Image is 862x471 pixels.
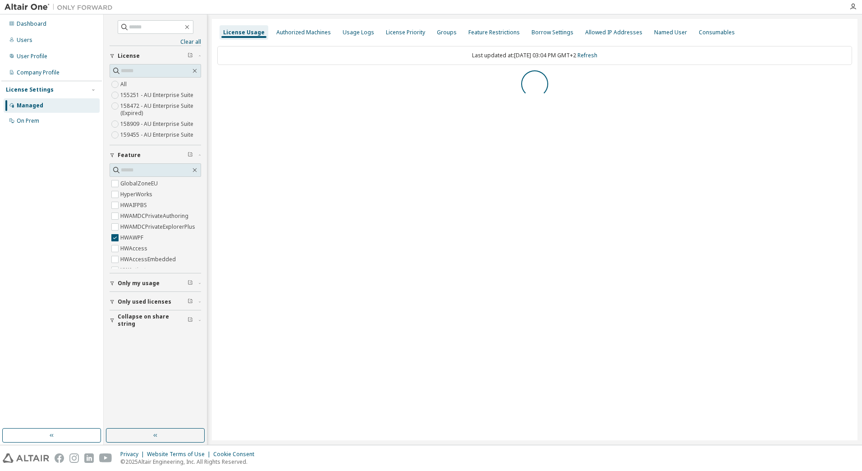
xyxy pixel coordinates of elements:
[55,453,64,463] img: facebook.svg
[343,29,374,36] div: Usage Logs
[99,453,112,463] img: youtube.svg
[188,298,193,305] span: Clear filter
[468,29,520,36] div: Feature Restrictions
[17,102,43,109] div: Managed
[118,298,171,305] span: Only used licenses
[188,152,193,159] span: Clear filter
[118,313,188,328] span: Collapse on share string
[188,317,193,324] span: Clear filter
[213,451,260,458] div: Cookie Consent
[118,152,141,159] span: Feature
[188,52,193,60] span: Clear filter
[110,145,201,165] button: Feature
[17,37,32,44] div: Users
[110,292,201,312] button: Only used licenses
[217,46,852,65] div: Last updated at: [DATE] 03:04 PM GMT+2
[120,119,195,129] label: 158909 - AU Enterprise Suite
[120,458,260,466] p: © 2025 Altair Engineering, Inc. All Rights Reserved.
[84,453,94,463] img: linkedin.svg
[437,29,457,36] div: Groups
[5,3,117,12] img: Altair One
[120,265,151,276] label: HWActivate
[699,29,735,36] div: Consumables
[147,451,213,458] div: Website Terms of Use
[188,280,193,287] span: Clear filter
[120,129,195,140] label: 159455 - AU Enterprise Suite
[120,189,154,200] label: HyperWorks
[223,29,265,36] div: License Usage
[120,243,149,254] label: HWAccess
[120,254,178,265] label: HWAccessEmbedded
[578,51,597,59] a: Refresh
[532,29,573,36] div: Borrow Settings
[120,178,160,189] label: GlobalZoneEU
[118,52,140,60] span: License
[120,200,149,211] label: HWAIFPBS
[120,90,195,101] label: 155251 - AU Enterprise Suite
[654,29,687,36] div: Named User
[3,453,49,463] img: altair_logo.svg
[6,86,54,93] div: License Settings
[276,29,331,36] div: Authorized Machines
[120,211,190,222] label: HWAMDCPrivateAuthoring
[386,29,425,36] div: License Priority
[120,222,197,232] label: HWAMDCPrivateExplorerPlus
[110,273,201,293] button: Only my usage
[120,232,145,243] label: HWAWPF
[69,453,79,463] img: instagram.svg
[17,20,46,28] div: Dashboard
[118,280,160,287] span: Only my usage
[17,69,60,76] div: Company Profile
[120,101,201,119] label: 158472 - AU Enterprise Suite (Expired)
[110,310,201,330] button: Collapse on share string
[120,79,128,90] label: All
[120,451,147,458] div: Privacy
[110,38,201,46] a: Clear all
[17,53,47,60] div: User Profile
[17,117,39,125] div: On Prem
[110,46,201,66] button: License
[585,29,642,36] div: Allowed IP Addresses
